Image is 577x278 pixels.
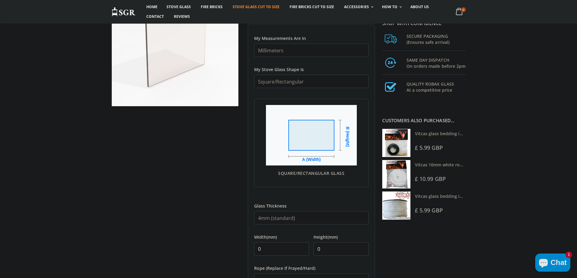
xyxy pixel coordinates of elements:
[142,2,162,12] a: Home
[533,253,572,273] inbox-online-store-chat: Shopify online store chat
[415,175,446,182] span: £ 10.99 GBP
[415,207,443,214] span: £ 5.99 GBP
[254,260,369,271] label: Rope (Replace If Frayed/Hard)
[201,4,223,9] span: Fire Bricks
[142,12,168,21] a: Contact
[228,2,284,12] a: Stove Glass Cut To Size
[415,162,534,168] a: Vitcas 10mm white rope kit - includes rope seal and glue!
[290,4,334,9] span: Fire Bricks Cut To Size
[233,4,280,9] span: Stove Glass Cut To Size
[382,4,397,9] span: How To
[254,30,369,41] label: My Measurements Are In
[146,4,158,9] span: Home
[254,229,309,240] label: Width
[415,144,443,151] span: £ 5.99 GBP
[415,193,544,199] a: Vitcas glass bedding in tape - 2mm x 15mm x 2 meters (White)
[266,105,357,165] img: Square/Rectangular Glass
[146,14,164,19] span: Contact
[267,234,277,240] span: (mm)
[327,234,338,240] span: (mm)
[382,129,410,157] img: Vitcas stove glass bedding in tape
[406,80,466,93] h3: QUALITY ROBAX GLASS At a competitive price
[406,2,433,12] a: About us
[406,32,466,45] h3: SECURE PACKAGING (Ensures safe arrival)
[382,191,410,220] img: Vitcas stove glass bedding in tape
[377,2,405,12] a: How To
[260,170,362,176] p: Square/Rectangular Glass
[382,118,466,123] div: Customers also purchased...
[174,14,190,19] span: Reviews
[285,2,339,12] a: Fire Bricks Cut To Size
[415,131,528,136] a: Vitcas glass bedding in tape - 2mm x 10mm x 2 meters
[344,4,369,9] span: Accessories
[453,6,466,18] a: 0
[254,198,369,209] label: Glass Thickness
[169,12,194,21] a: Reviews
[111,7,136,17] img: Stove Glass Replacement
[461,7,466,12] span: 0
[410,4,429,9] span: About us
[167,4,191,9] span: Stove Glass
[162,2,195,12] a: Stove Glass
[313,229,369,240] label: Height
[340,2,376,12] a: Accessories
[406,56,466,69] h3: SAME DAY DISPATCH On orders made before 2pm
[196,2,227,12] a: Fire Bricks
[254,61,369,72] label: My Stove Glass Shape Is
[382,160,410,188] img: Vitcas white rope, glue and gloves kit 10mm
